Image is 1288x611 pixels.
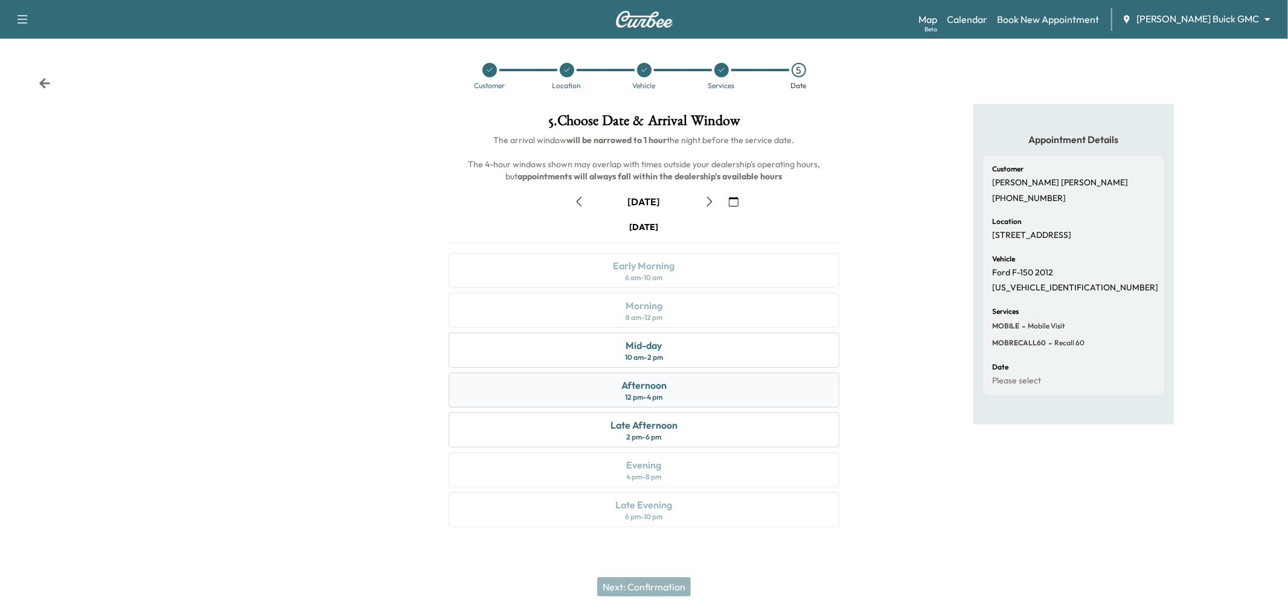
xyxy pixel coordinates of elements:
[615,11,673,28] img: Curbee Logo
[918,12,937,27] a: MapBeta
[708,82,735,89] div: Services
[567,135,667,146] b: will be narrowed to 1 hour
[621,378,667,392] div: Afternoon
[39,77,51,89] div: Back
[993,321,1020,331] span: MOBILE
[518,171,783,182] b: appointments will always fall within the dealership's available hours
[993,230,1072,241] p: [STREET_ADDRESS]
[993,338,1046,348] span: MOBRECALL60
[439,114,849,134] h1: 5 . Choose Date & Arrival Window
[993,178,1129,188] p: [PERSON_NAME] [PERSON_NAME]
[993,283,1159,293] p: [US_VEHICLE_IDENTIFICATION_NUMBER]
[468,135,822,182] span: The arrival window the night before the service date. The 4-hour windows shown may overlap with t...
[633,82,656,89] div: Vehicle
[792,63,806,77] div: 5
[627,432,662,442] div: 2 pm - 6 pm
[630,221,659,233] div: [DATE]
[628,195,661,208] div: [DATE]
[947,12,987,27] a: Calendar
[553,82,582,89] div: Location
[993,308,1019,315] h6: Services
[993,218,1022,225] h6: Location
[1136,12,1259,26] span: [PERSON_NAME] Buick GMC
[1026,321,1066,331] span: Mobile Visit
[1020,320,1026,332] span: -
[993,165,1024,173] h6: Customer
[993,255,1016,263] h6: Vehicle
[1053,338,1085,348] span: Recall 60
[993,193,1066,204] p: [PHONE_NUMBER]
[610,418,678,432] div: Late Afternoon
[993,376,1042,386] p: Please select
[983,133,1164,146] h5: Appointment Details
[626,392,663,402] div: 12 pm - 4 pm
[1046,337,1053,349] span: -
[993,363,1009,371] h6: Date
[997,12,1099,27] a: Book New Appointment
[791,82,807,89] div: Date
[993,267,1054,278] p: Ford F-150 2012
[474,82,505,89] div: Customer
[626,338,662,353] div: Mid-day
[924,25,937,34] div: Beta
[625,353,663,362] div: 10 am - 2 pm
